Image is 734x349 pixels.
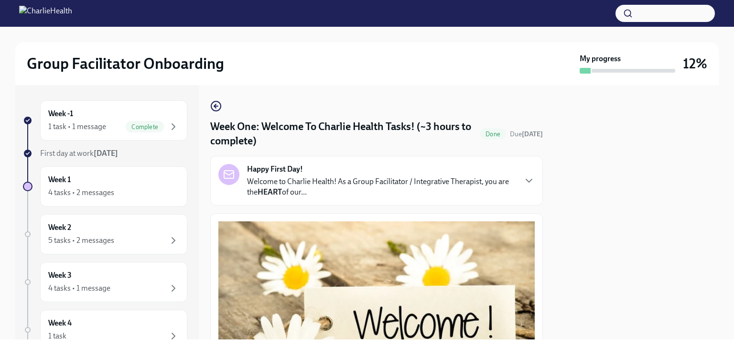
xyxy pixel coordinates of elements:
a: Week 34 tasks • 1 message [23,262,187,302]
a: First day at work[DATE] [23,148,187,159]
h6: Week 4 [48,318,72,328]
strong: [DATE] [522,130,543,138]
h6: Week 1 [48,174,71,185]
h3: 12% [683,55,707,72]
span: Complete [126,123,164,131]
h6: Week 3 [48,270,72,281]
div: 4 tasks • 1 message [48,283,110,294]
a: Week 14 tasks • 2 messages [23,166,187,207]
img: CharlieHealth [19,6,72,21]
span: First day at work [40,149,118,158]
a: Week 25 tasks • 2 messages [23,214,187,254]
p: Welcome to Charlie Health! As a Group Facilitator / Integrative Therapist, you are the of our... [247,176,516,197]
div: 1 task [48,331,66,341]
h6: Week -1 [48,109,73,119]
h6: Week 2 [48,222,71,233]
span: Due [510,130,543,138]
div: 5 tasks • 2 messages [48,235,114,246]
span: October 6th, 2025 10:00 [510,130,543,139]
strong: Happy First Day! [247,164,303,174]
span: Done [480,131,506,138]
h4: Week One: Welcome To Charlie Health Tasks! (~3 hours to complete) [210,120,476,148]
strong: [DATE] [94,149,118,158]
h2: Group Facilitator Onboarding [27,54,224,73]
div: 1 task • 1 message [48,121,106,132]
strong: My progress [580,54,621,64]
div: 4 tasks • 2 messages [48,187,114,198]
a: Week -11 task • 1 messageComplete [23,100,187,141]
strong: HEART [258,187,282,196]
